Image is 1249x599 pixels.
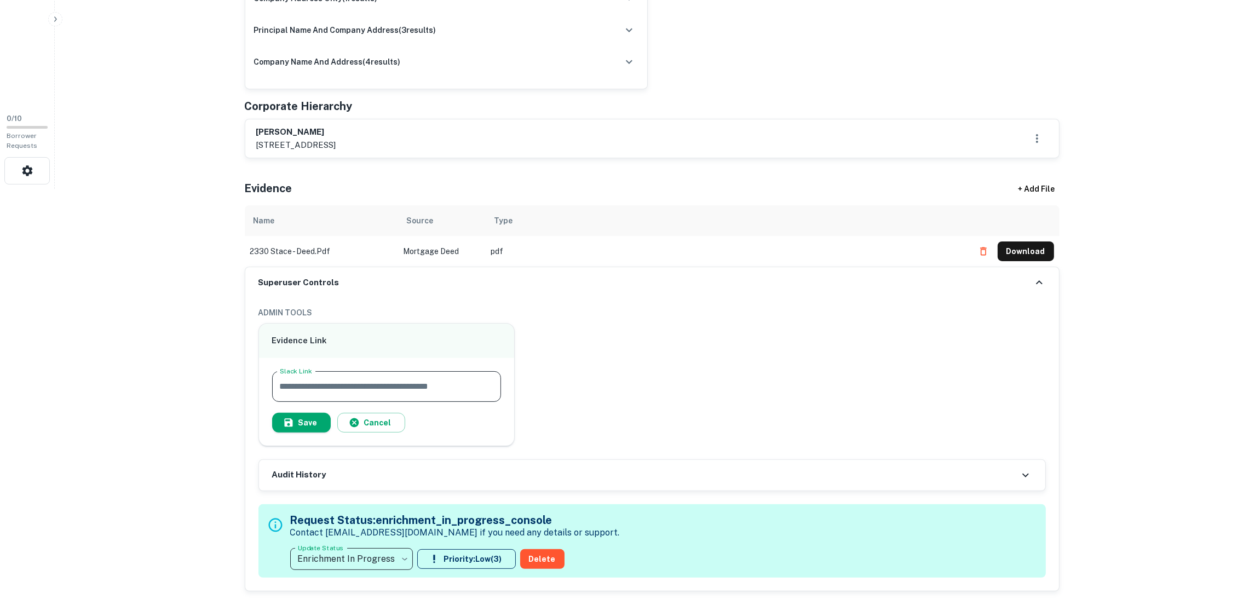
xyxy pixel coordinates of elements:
[1194,511,1249,564] iframe: Chat Widget
[245,236,398,267] td: 2330 stace - deed.pdf
[245,98,353,114] h5: Corporate Hierarchy
[494,214,513,227] div: Type
[486,236,968,267] td: pdf
[254,56,401,68] h6: company name and address ( 4 results)
[298,543,343,552] label: Update Status
[417,549,516,569] button: Priority:Low(3)
[7,132,37,149] span: Borrower Requests
[998,241,1054,261] button: Download
[7,114,22,123] span: 0 / 10
[258,307,1046,319] h6: ADMIN TOOLS
[486,205,968,236] th: Type
[256,126,336,139] h6: [PERSON_NAME]
[256,139,336,152] p: [STREET_ADDRESS]
[398,205,486,236] th: Source
[272,335,502,347] h6: Evidence Link
[337,413,405,433] button: Cancel
[245,180,292,197] h5: Evidence
[290,544,413,574] div: Enrichment In Progress
[398,236,486,267] td: Mortgage Deed
[290,526,620,539] p: Contact [EMAIL_ADDRESS][DOMAIN_NAME] if you need any details or support.
[254,214,275,227] div: Name
[245,205,398,236] th: Name
[280,366,312,376] label: Slack Link
[974,243,993,260] button: Delete file
[290,512,620,528] h5: Request Status: enrichment_in_progress_console
[245,205,1060,267] div: scrollable content
[258,277,339,289] h6: Superuser Controls
[998,179,1075,199] div: + Add File
[254,24,436,36] h6: principal name and company address ( 3 results)
[520,549,565,569] button: Delete
[272,469,326,481] h6: Audit History
[272,413,331,433] button: Save
[407,214,434,227] div: Source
